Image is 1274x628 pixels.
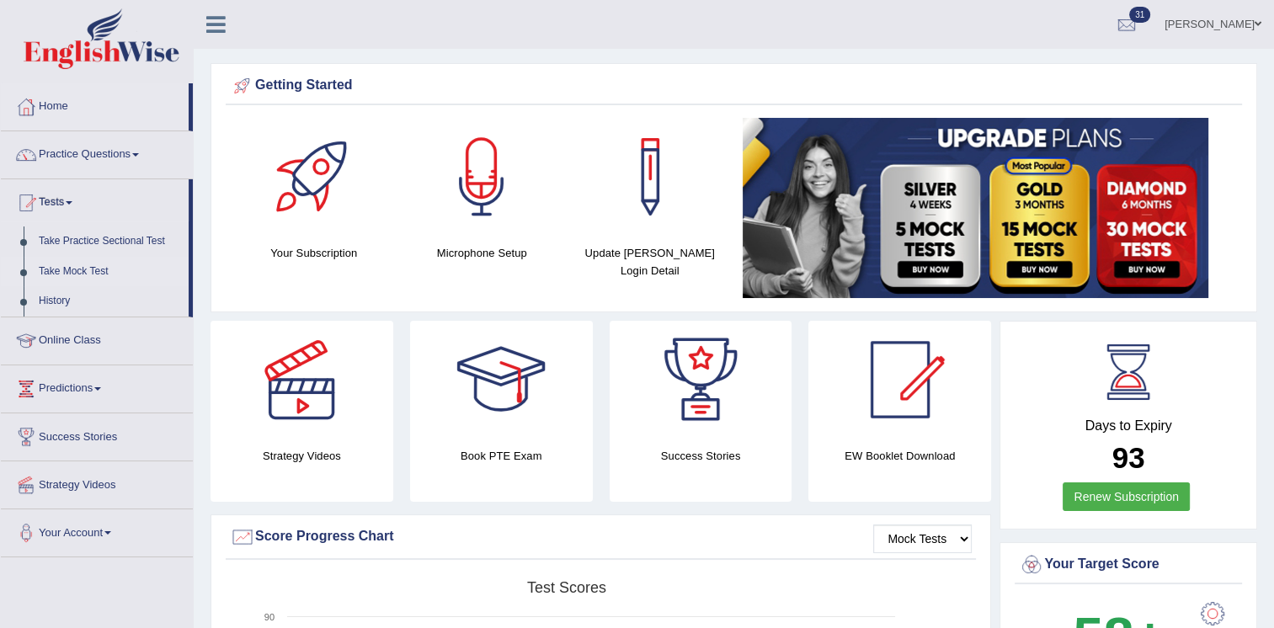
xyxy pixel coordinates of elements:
[238,244,390,262] h4: Your Subscription
[1,83,189,125] a: Home
[610,447,792,465] h4: Success Stories
[743,118,1208,298] img: small5.jpg
[211,447,393,465] h4: Strategy Videos
[31,286,189,317] a: History
[1112,441,1145,474] b: 93
[808,447,991,465] h4: EW Booklet Download
[31,226,189,257] a: Take Practice Sectional Test
[410,447,593,465] h4: Book PTE Exam
[1,461,193,503] a: Strategy Videos
[1019,552,1238,577] div: Your Target Score
[1,317,193,359] a: Online Class
[1,365,193,407] a: Predictions
[230,524,972,550] div: Score Progress Chart
[527,579,606,596] tspan: Test scores
[230,73,1238,98] div: Getting Started
[1,509,193,551] a: Your Account
[1129,7,1150,23] span: 31
[31,257,189,287] a: Take Mock Test
[574,244,726,279] h4: Update [PERSON_NAME] Login Detail
[264,612,275,622] text: 90
[1063,482,1190,511] a: Renew Subscription
[1,131,193,173] a: Practice Questions
[407,244,558,262] h4: Microphone Setup
[1,413,193,455] a: Success Stories
[1019,418,1238,434] h4: Days to Expiry
[1,179,189,221] a: Tests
